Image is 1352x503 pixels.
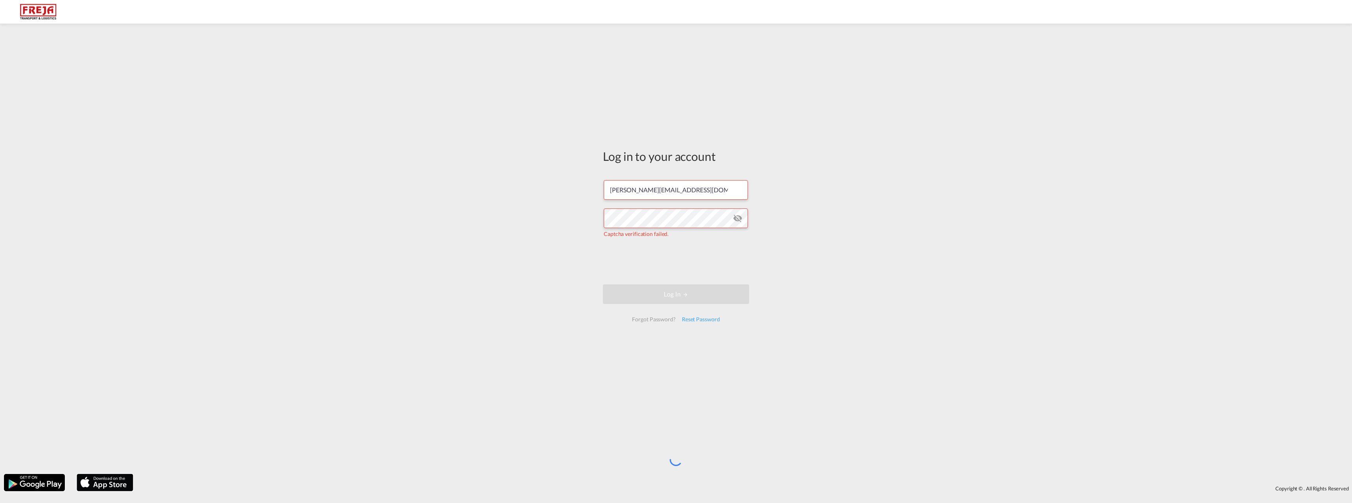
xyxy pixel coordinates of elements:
img: 586607c025bf11f083711d99603023e7.png [12,3,65,21]
img: apple.png [76,473,134,492]
img: google.png [3,473,66,492]
div: Reset Password [679,312,723,326]
input: Enter email/phone number [604,180,748,200]
div: Forgot Password? [629,312,678,326]
div: Log in to your account [603,148,749,164]
iframe: reCAPTCHA [616,246,736,276]
button: LOGIN [603,284,749,304]
md-icon: icon-eye-off [733,214,742,223]
span: Captcha verification failed. [604,230,669,237]
div: Copyright © . All Rights Reserved [137,482,1352,495]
